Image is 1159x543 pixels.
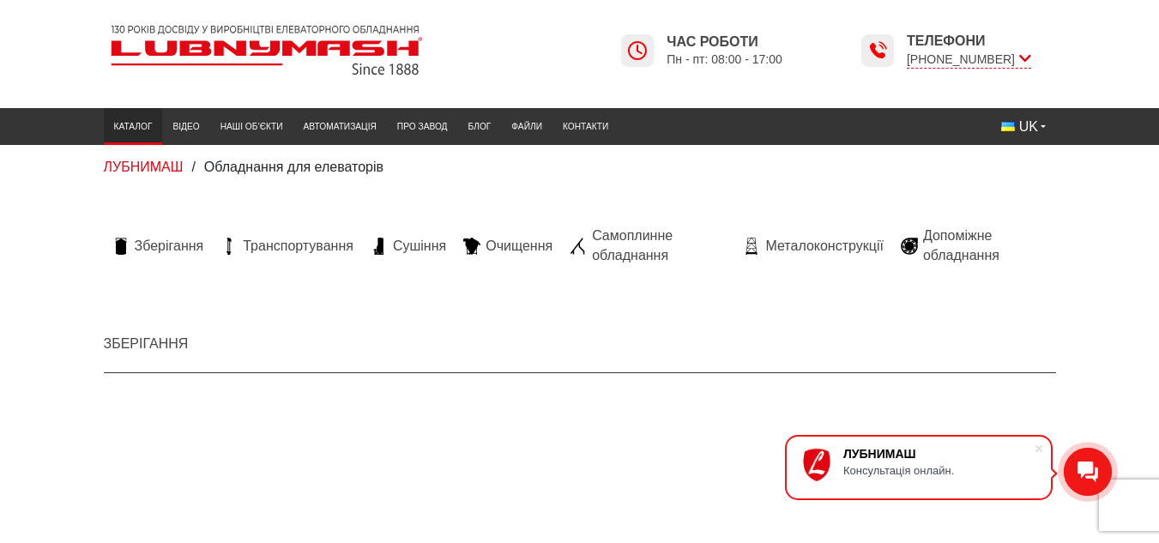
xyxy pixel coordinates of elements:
img: Lubnymash [104,18,430,82]
img: Українська [1001,122,1015,131]
a: Блог [458,112,502,141]
span: [PHONE_NUMBER] [907,51,1031,69]
span: Очищення [486,237,552,256]
span: Пн - пт: 08:00 - 17:00 [667,51,782,68]
span: Зберігання [135,237,204,256]
a: Допоміжне обладнання [892,226,1056,265]
a: Металоконструкції [734,237,891,256]
span: Металоконструкції [765,237,883,256]
span: Транспортування [243,237,353,256]
span: Сушіння [393,237,446,256]
img: Lubnymash time icon [627,40,648,61]
a: Автоматизація [293,112,387,141]
img: Lubnymash time icon [867,40,888,61]
a: Самоплинне обладнання [561,226,734,265]
a: Про завод [387,112,458,141]
span: Телефони [907,32,1031,51]
span: Самоплинне обладнання [592,226,726,265]
span: Час роботи [667,33,782,51]
button: UK [991,112,1056,142]
a: Сушіння [362,237,455,256]
span: Обладнання для елеваторів [204,160,383,174]
a: Зберігання [104,237,213,256]
a: Відео [162,112,209,141]
a: ЛУБНИМАШ [104,160,184,174]
a: Очищення [455,237,561,256]
span: UK [1019,118,1038,136]
a: Наші об’єкти [210,112,293,141]
span: Допоміжне обладнання [923,226,1047,265]
a: Контакти [552,112,619,141]
a: Файли [501,112,552,141]
a: Каталог [104,112,163,141]
span: / [191,160,195,174]
div: ЛУБНИМАШ [843,447,1034,461]
div: Консультація онлайн. [843,464,1034,477]
a: Транспортування [212,237,362,256]
a: Зберігання [104,336,189,351]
